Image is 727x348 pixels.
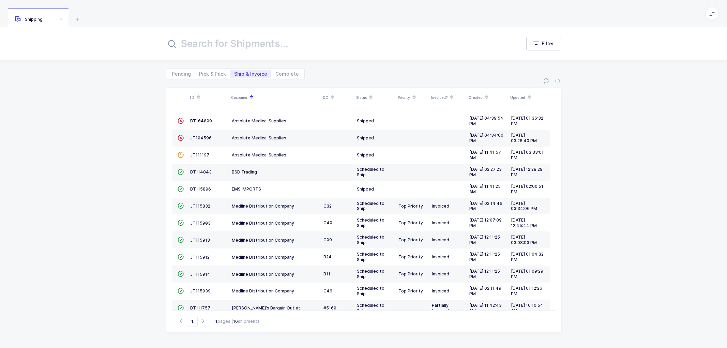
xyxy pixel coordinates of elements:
[190,272,210,277] span: JT115914
[323,237,332,242] span: C09
[232,135,286,140] span: Absolute Medical Supplies
[511,116,543,126] span: [DATE] 01:36:32 PM
[469,184,501,194] span: [DATE] 11:41:25 AM
[511,150,544,160] span: [DATE] 03:33:01 PM
[511,167,543,177] span: [DATE] 12:28:29 PM
[232,118,286,123] span: Absolute Medical Supplies
[469,116,503,126] span: [DATE] 04:39:54 PM
[469,201,502,211] span: [DATE] 02:14:46 PM
[398,271,423,276] span: Top Priority
[469,133,503,143] span: [DATE] 04:34:00 PM
[178,305,184,311] span: 
[542,40,554,47] span: Filter
[511,269,543,279] span: [DATE] 01:09:29 PM
[357,186,374,192] span: Shipped
[398,237,423,242] span: Top Priority
[432,237,464,243] div: Invoiced
[431,92,465,103] div: Invoiced?
[511,303,543,313] span: [DATE] 10:10:54 AM
[190,118,212,123] span: BT104009
[398,220,423,225] span: Top Priority
[166,35,513,52] input: Search for Shipments...
[15,17,43,22] span: Shipping
[357,167,384,177] span: Scheduled to Ship
[232,288,294,293] span: Medline Distribution Company
[469,150,501,160] span: [DATE] 11:41:57 AM
[357,118,374,123] span: Shipped
[232,203,294,209] span: Medline Distribution Company
[232,221,294,226] span: Medline Distribution Company
[190,92,227,103] div: ID
[232,186,261,192] span: EMS IMPORTS
[172,72,191,76] span: Pending
[190,135,212,140] span: JT104596
[178,169,184,175] span: 
[323,271,330,276] span: B11
[357,217,384,228] span: Scheduled to Ship
[187,316,198,327] span: Go to
[232,152,286,157] span: Absolute Medical Supplies
[323,203,332,209] span: C32
[190,238,210,243] span: JT115913
[190,169,212,175] span: BT114843
[526,37,561,50] button: Filter
[510,92,548,103] div: Updated
[232,169,257,175] span: BSD Trading
[232,272,294,277] span: Medline Distribution Company
[357,286,384,296] span: Scheduled to Ship
[511,201,537,211] span: [DATE] 03:34:06 PM
[357,135,374,140] span: Shipped
[178,152,184,157] span: 
[357,252,384,262] span: Scheduled to Ship
[469,269,500,279] span: [DATE] 12:11:25 PM
[398,254,423,259] span: Top Priority
[511,217,537,228] span: [DATE] 12:45:44 PM
[232,238,294,243] span: Medline Distribution Company
[432,303,464,314] div: Partially Invoiced
[178,254,184,259] span: 
[469,252,500,262] span: [DATE] 12:11:25 PM
[432,254,464,260] div: Invoiced
[215,318,260,324] div: pages | shipments
[357,152,374,157] span: Shipped
[357,201,384,211] span: Scheduled to Ship
[357,269,384,279] span: Scheduled to Ship
[190,203,210,209] span: JT115832
[357,234,384,245] span: Scheduled to Ship
[178,288,184,293] span: 
[469,167,502,177] span: [DATE] 02:27:23 PM
[178,271,184,276] span: 
[432,288,464,294] div: Invoiced
[275,72,299,76] span: Complete
[323,254,332,259] span: B24
[398,288,423,293] span: Top Priority
[323,305,336,311] span: #5100
[178,237,184,242] span: 
[233,319,238,324] b: 16
[469,92,506,103] div: Created
[215,319,217,324] b: 1
[190,305,210,311] span: BT111757
[398,92,427,103] div: Priority
[178,135,184,140] span: 
[432,203,464,209] div: Invoiced
[323,288,332,293] span: C46
[356,92,394,103] div: Status
[511,286,542,296] span: [DATE] 01:12:26 PM
[199,72,226,76] span: Pick & Pack
[178,220,184,225] span: 
[511,133,537,143] span: [DATE] 03:26:40 PM
[178,203,184,208] span: 
[178,118,184,123] span: 
[178,186,184,192] span: 
[469,303,502,313] span: [DATE] 11:42:43 AM
[432,271,464,277] div: Invoiced
[190,186,211,192] span: BT115896
[232,255,294,260] span: Medline Distribution Company
[190,152,209,157] span: JT111197
[357,303,384,313] span: Scheduled to Ship
[190,255,210,260] span: JT115912
[323,220,332,225] span: C40
[432,220,464,226] div: Invoiced
[511,234,537,245] span: [DATE] 03:08:03 PM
